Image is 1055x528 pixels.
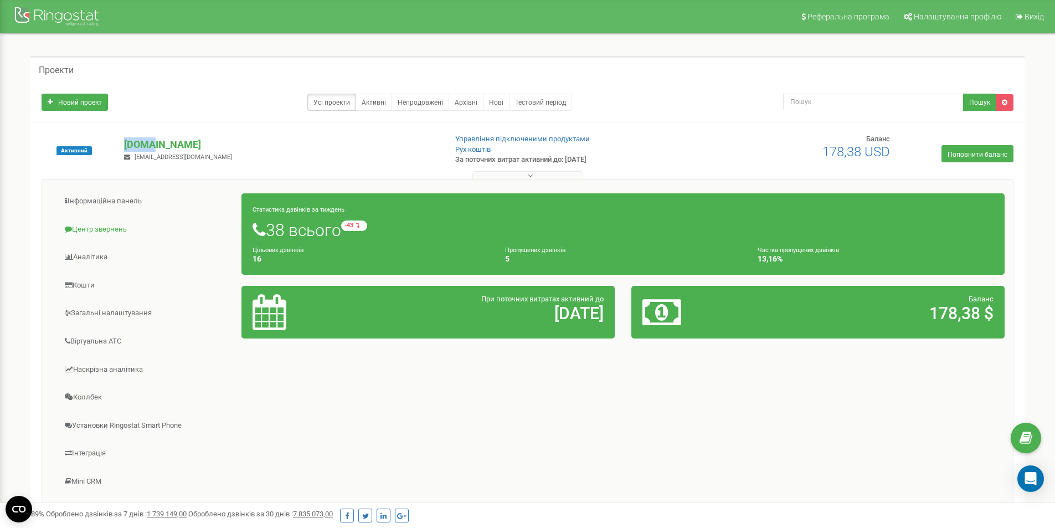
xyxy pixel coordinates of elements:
[1017,465,1044,492] div: Open Intercom Messenger
[39,65,74,75] font: Проекти
[866,135,890,143] font: Баланс
[783,94,964,110] input: Пошук
[73,253,107,261] font: Аналітика
[50,244,242,271] a: Аналітика
[941,145,1013,162] a: Поповнити баланс
[61,147,88,153] font: Активний
[356,94,392,111] a: Активні
[266,221,341,240] font: 38 всього
[807,12,889,21] font: Реферальна програма
[344,222,353,229] font: -43
[68,197,142,205] font: Інформаційна панель
[6,496,32,522] button: Open CMP widget
[73,393,102,401] font: Коллбек
[71,477,101,485] font: Mini CRM
[481,295,604,303] font: При поточних витратах активний до
[50,468,242,495] a: Mini CRM
[50,384,242,411] a: Коллбек
[969,99,990,106] font: Пошук
[73,365,143,373] font: Наскрізна аналітика
[1025,12,1044,21] font: Вихід
[455,99,477,106] font: Архівні
[46,510,147,518] font: Оброблено дзвінків за 7 днів :
[449,94,483,111] a: Архівні
[50,412,242,439] a: Установки Ringostat Smart Phone
[969,295,994,303] font: Баланс
[50,300,242,327] a: Загальні налаштування
[483,94,510,111] a: Нові
[963,94,996,111] button: Пошук
[50,356,242,383] a: Наскрізна аналітика
[455,145,491,153] a: Рух коштів
[758,254,783,263] font: 13,16%
[293,510,333,518] font: 7 835 073,00
[362,99,386,106] font: Активні
[489,99,503,106] font: Нові
[398,99,443,106] font: Непродовжені
[50,440,242,467] a: Інтеграція
[72,449,106,457] font: Інтеграція
[307,94,356,111] a: Усі проекти
[455,135,590,143] a: Управління підключеними продуктами
[50,328,242,355] a: Віртуальна АТС
[758,247,839,254] font: Частка пропущених дзвінків
[929,304,994,323] font: 178,38 $
[50,216,242,243] a: Центр звернень
[147,510,187,518] font: 1 739 149,00
[50,272,242,299] a: Кошти
[948,150,1007,158] font: Поповнити баланс
[253,247,303,254] font: Цільових дзвінків
[515,99,566,106] font: Тестовий період
[822,144,890,160] font: 178,38 USD
[50,188,242,215] a: Інформаційна панель
[253,206,344,213] font: Статистика дзвінків за тиждень
[72,225,127,233] font: Центр звернень
[42,94,108,111] a: Новий проект
[505,247,565,254] font: Пропущених дзвінків
[313,99,350,106] font: Усі проекти
[505,254,510,263] font: 5
[58,99,102,106] font: Новий проект
[509,94,572,111] a: Тестовий період
[914,12,1001,21] font: Налаштування профілю
[188,510,293,518] font: Оброблено дзвінків за 30 днів :
[253,254,261,263] font: 16
[73,281,95,289] font: Кошти
[50,496,242,523] a: [PERSON_NAME]
[135,153,232,161] font: [EMAIL_ADDRESS][DOMAIN_NAME]
[70,337,121,345] font: Віртуальна АТС
[72,421,182,429] font: Установки Ringostat Smart Phone
[455,155,586,163] font: За поточних витрат активний до: [DATE]
[554,304,604,323] font: [DATE]
[392,94,449,111] a: Непродовжені
[124,139,201,150] font: [DOMAIN_NAME]
[71,309,152,317] font: Загальні налаштування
